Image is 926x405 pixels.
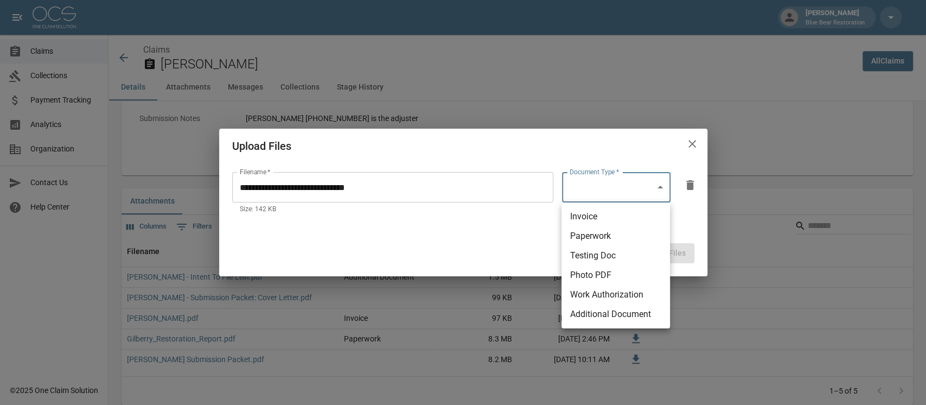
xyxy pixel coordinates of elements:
[561,207,670,226] li: Invoice
[561,246,670,265] li: Testing Doc
[561,285,670,305] li: Work Authorization
[561,226,670,246] li: Paperwork
[561,305,670,324] li: Additional Document
[561,265,670,285] li: Photo PDF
